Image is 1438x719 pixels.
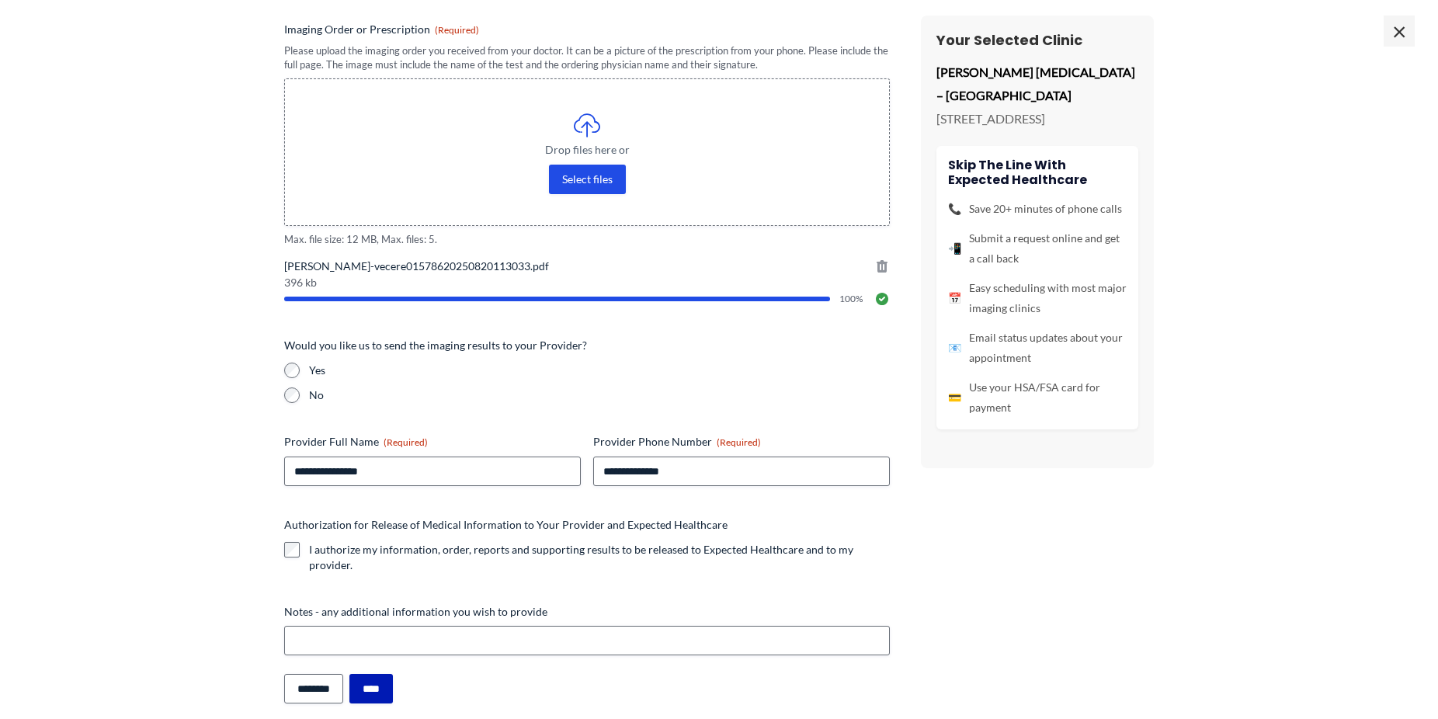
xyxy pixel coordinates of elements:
[936,31,1138,49] h3: Your Selected Clinic
[284,232,890,247] span: Max. file size: 12 MB, Max. files: 5.
[284,338,587,353] legend: Would you like us to send the imaging results to your Provider?
[284,259,890,274] span: [PERSON_NAME]-vecere01578620250820113033.pdf
[284,604,890,620] label: Notes - any additional information you wish to provide
[593,434,890,450] label: Provider Phone Number
[948,158,1127,187] h4: Skip the line with Expected Healthcare
[435,24,479,36] span: (Required)
[948,199,961,219] span: 📞
[839,294,865,304] span: 100%
[309,542,890,573] label: I authorize my information, order, reports and supporting results to be released to Expected Heal...
[936,107,1138,130] p: [STREET_ADDRESS]
[316,144,858,155] span: Drop files here or
[284,434,581,450] label: Provider Full Name
[948,228,1127,269] li: Submit a request online and get a call back
[948,377,1127,418] li: Use your HSA/FSA card for payment
[284,43,890,72] div: Please upload the imaging order you received from your doctor. It can be a picture of the prescri...
[717,436,761,448] span: (Required)
[948,238,961,259] span: 📲
[284,22,890,37] label: Imaging Order or Prescription
[948,328,1127,368] li: Email status updates about your appointment
[936,61,1138,106] p: [PERSON_NAME] [MEDICAL_DATA] – [GEOGRAPHIC_DATA]
[948,338,961,358] span: 📧
[309,363,890,378] label: Yes
[549,165,626,194] button: select files, imaging order or prescription(required)
[309,387,890,403] label: No
[948,387,961,408] span: 💳
[948,288,961,308] span: 📅
[284,277,890,288] span: 396 kb
[284,517,728,533] legend: Authorization for Release of Medical Information to Your Provider and Expected Healthcare
[384,436,428,448] span: (Required)
[948,278,1127,318] li: Easy scheduling with most major imaging clinics
[948,199,1127,219] li: Save 20+ minutes of phone calls
[1384,16,1415,47] span: ×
